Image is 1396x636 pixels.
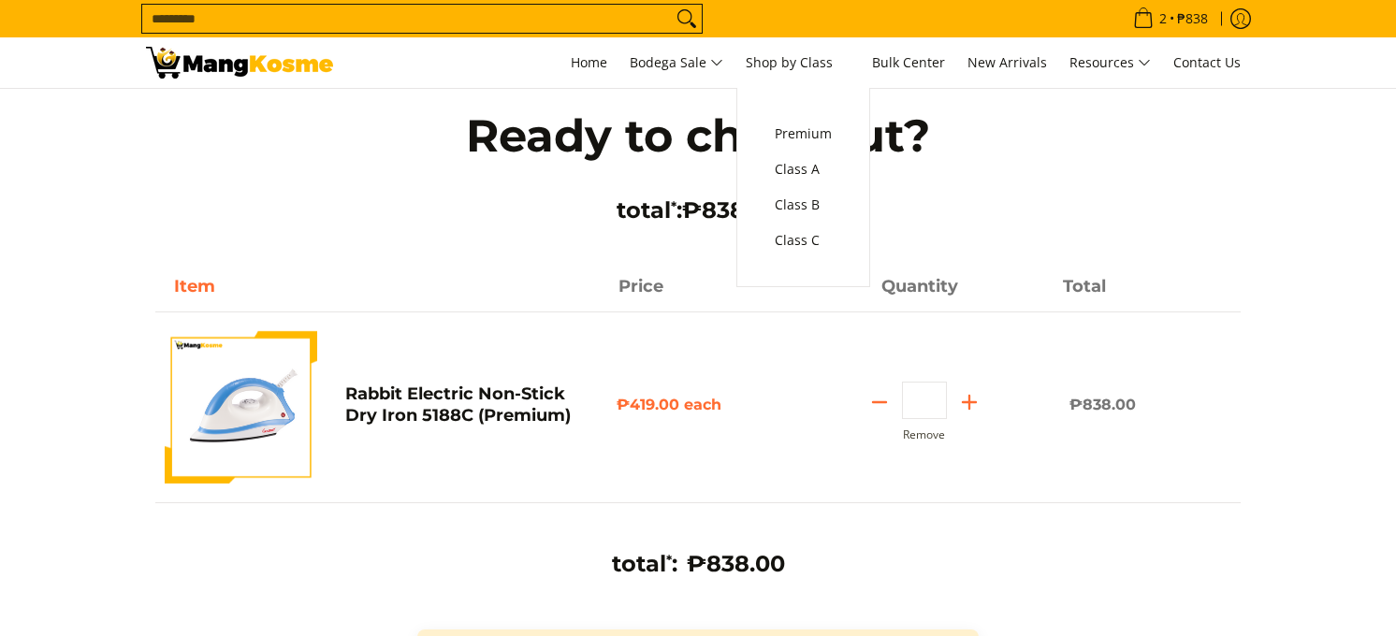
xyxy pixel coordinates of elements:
[1127,8,1214,29] span: •
[1173,53,1241,71] span: Contact Us
[165,331,317,484] img: https://mangkosme.com/products/rabbit-electric-non-stick-dry-iron-5188c-class-a
[427,196,969,224] h3: total :
[612,550,677,578] h3: total :
[1060,37,1160,88] a: Resources
[947,387,992,417] button: Add
[630,51,723,75] span: Bodega Sale
[863,37,954,88] a: Bulk Center
[746,51,850,75] span: Shop by Class
[1069,51,1151,75] span: Resources
[345,383,571,426] a: Rabbit Electric Non-Stick Dry Iron 5188C (Premium)
[736,37,859,88] a: Shop by Class
[561,37,617,88] a: Home
[775,123,832,146] span: Premium
[872,53,945,71] span: Bulk Center
[1164,37,1250,88] a: Contact Us
[765,152,841,187] a: Class A
[775,194,832,217] span: Class B
[765,223,841,258] a: Class C
[765,116,841,152] a: Premium
[672,5,702,33] button: Search
[352,37,1250,88] nav: Main Menu
[682,196,780,224] span: ₱838.00
[620,37,733,88] a: Bodega Sale
[571,53,607,71] span: Home
[1069,396,1136,413] span: ₱838.00
[617,396,721,413] span: ₱419.00 each
[146,47,333,79] img: Your Shopping Cart | Mang Kosme
[958,37,1056,88] a: New Arrivals
[1156,12,1170,25] span: 2
[775,229,832,253] span: Class C
[687,550,785,577] span: ₱838.00
[857,387,902,417] button: Subtract
[967,53,1047,71] span: New Arrivals
[1174,12,1211,25] span: ₱838
[765,187,841,223] a: Class B
[903,428,945,441] button: Remove
[775,158,832,181] span: Class A
[427,108,969,164] h1: Ready to checkout?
